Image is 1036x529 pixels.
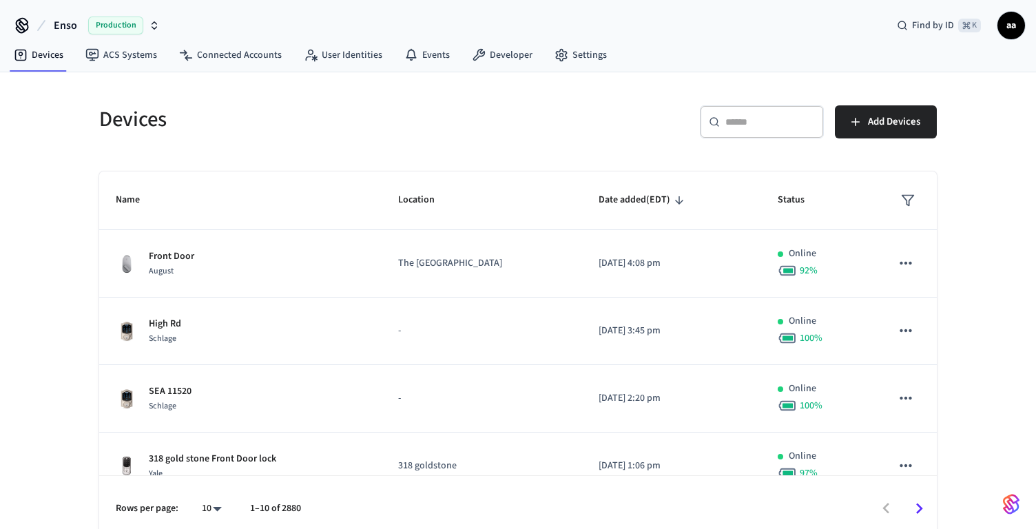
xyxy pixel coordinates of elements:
span: Schlage [149,333,176,344]
img: SeamLogoGradient.69752ec5.svg [1003,493,1019,515]
span: 97 % [800,466,818,480]
p: SEA 11520 [149,384,191,399]
p: [DATE] 1:06 pm [599,459,745,473]
span: aa [999,13,1024,38]
p: 1–10 of 2880 [250,501,301,516]
a: Developer [461,43,543,68]
span: August [149,265,174,277]
span: ⌘ K [958,19,981,32]
p: Front Door [149,249,194,264]
span: 100 % [800,331,822,345]
a: Connected Accounts [168,43,293,68]
span: 92 % [800,264,818,278]
span: Find by ID [912,19,954,32]
img: Yale Assure Touchscreen Wifi Smart Lock, Satin Nickel, Front [116,455,138,477]
span: Name [116,189,158,211]
img: Schlage Sense Smart Deadbolt with Camelot Trim, Front [116,320,138,342]
h5: Devices [99,105,510,134]
p: - [398,324,566,338]
div: 10 [195,499,228,519]
span: Schlage [149,400,176,412]
button: aa [997,12,1025,39]
a: Events [393,43,461,68]
span: Enso [54,17,77,34]
a: User Identities [293,43,393,68]
p: 318 gold stone Front Door lock [149,452,276,466]
p: Online [789,449,816,464]
p: Online [789,314,816,329]
img: Schlage Sense Smart Deadbolt with Camelot Trim, Front [116,388,138,410]
span: 100 % [800,399,822,413]
button: Go to next page [903,492,935,525]
p: Online [789,247,816,261]
p: - [398,391,566,406]
div: Find by ID⌘ K [886,13,992,38]
p: [DATE] 3:45 pm [599,324,745,338]
span: Production [88,17,143,34]
p: The [GEOGRAPHIC_DATA] [398,256,566,271]
span: Location [398,189,453,211]
p: [DATE] 4:08 pm [599,256,745,271]
p: Online [789,382,816,396]
span: Status [778,189,822,211]
p: 318 goldstone [398,459,566,473]
span: Yale [149,468,163,479]
a: Settings [543,43,618,68]
p: [DATE] 2:20 pm [599,391,745,406]
span: Add Devices [868,113,920,131]
p: Rows per page: [116,501,178,516]
img: August Wifi Smart Lock 3rd Gen, Silver, Front [116,253,138,275]
a: Devices [3,43,74,68]
button: Add Devices [835,105,937,138]
span: Date added(EDT) [599,189,688,211]
a: ACS Systems [74,43,168,68]
p: High Rd [149,317,181,331]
